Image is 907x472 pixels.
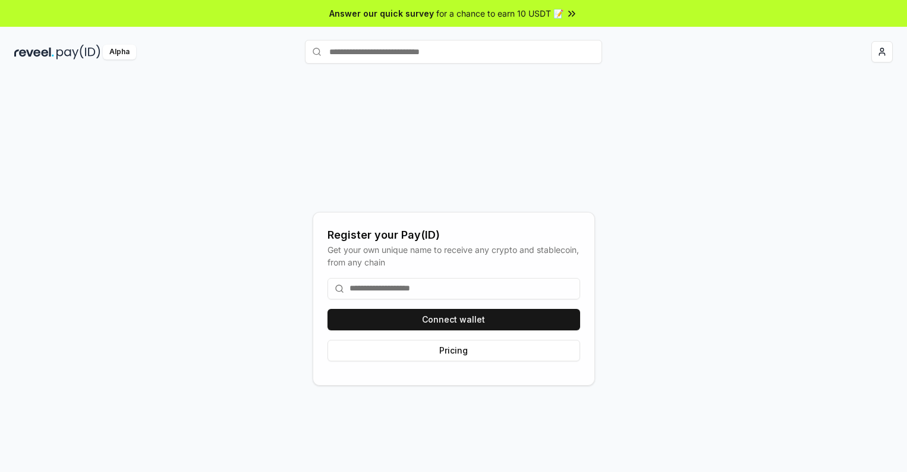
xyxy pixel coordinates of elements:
div: Get your own unique name to receive any crypto and stablecoin, from any chain [327,243,580,268]
div: Alpha [103,45,136,60]
img: pay_id [56,45,100,60]
div: Register your Pay(ID) [327,227,580,243]
button: Pricing [327,340,580,361]
span: Answer our quick survey [329,7,434,20]
span: for a chance to earn 10 USDT 📝 [436,7,563,20]
img: reveel_dark [14,45,54,60]
button: Connect wallet [327,309,580,330]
